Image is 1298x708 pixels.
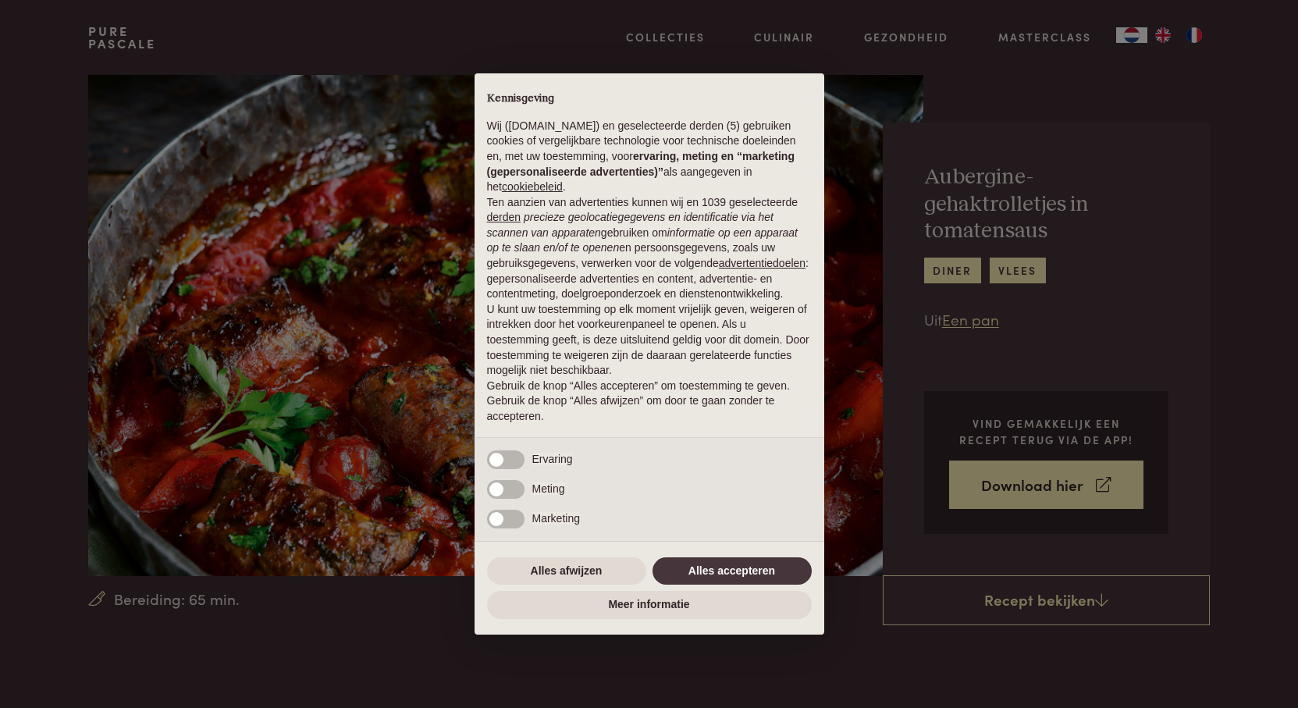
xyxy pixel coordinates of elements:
span: Meting [532,482,565,495]
a: cookiebeleid [502,180,563,193]
p: Ten aanzien van advertenties kunnen wij en 1039 geselecteerde gebruiken om en persoonsgegevens, z... [487,195,812,302]
em: precieze geolocatiegegevens en identificatie via het scannen van apparaten [487,211,773,239]
em: informatie op een apparaat op te slaan en/of te openen [487,226,798,254]
p: Gebruik de knop “Alles accepteren” om toestemming te geven. Gebruik de knop “Alles afwijzen” om d... [487,379,812,425]
button: Alles afwijzen [487,557,646,585]
span: Marketing [532,512,580,525]
button: Alles accepteren [653,557,812,585]
p: Wij ([DOMAIN_NAME]) en geselecteerde derden (5) gebruiken cookies of vergelijkbare technologie vo... [487,119,812,195]
button: derden [487,210,521,226]
button: advertentiedoelen [719,256,805,272]
button: Meer informatie [487,591,812,619]
strong: ervaring, meting en “marketing (gepersonaliseerde advertenties)” [487,150,795,178]
span: Ervaring [532,453,573,465]
h2: Kennisgeving [487,92,812,106]
p: U kunt uw toestemming op elk moment vrijelijk geven, weigeren of intrekken door het voorkeurenpan... [487,302,812,379]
